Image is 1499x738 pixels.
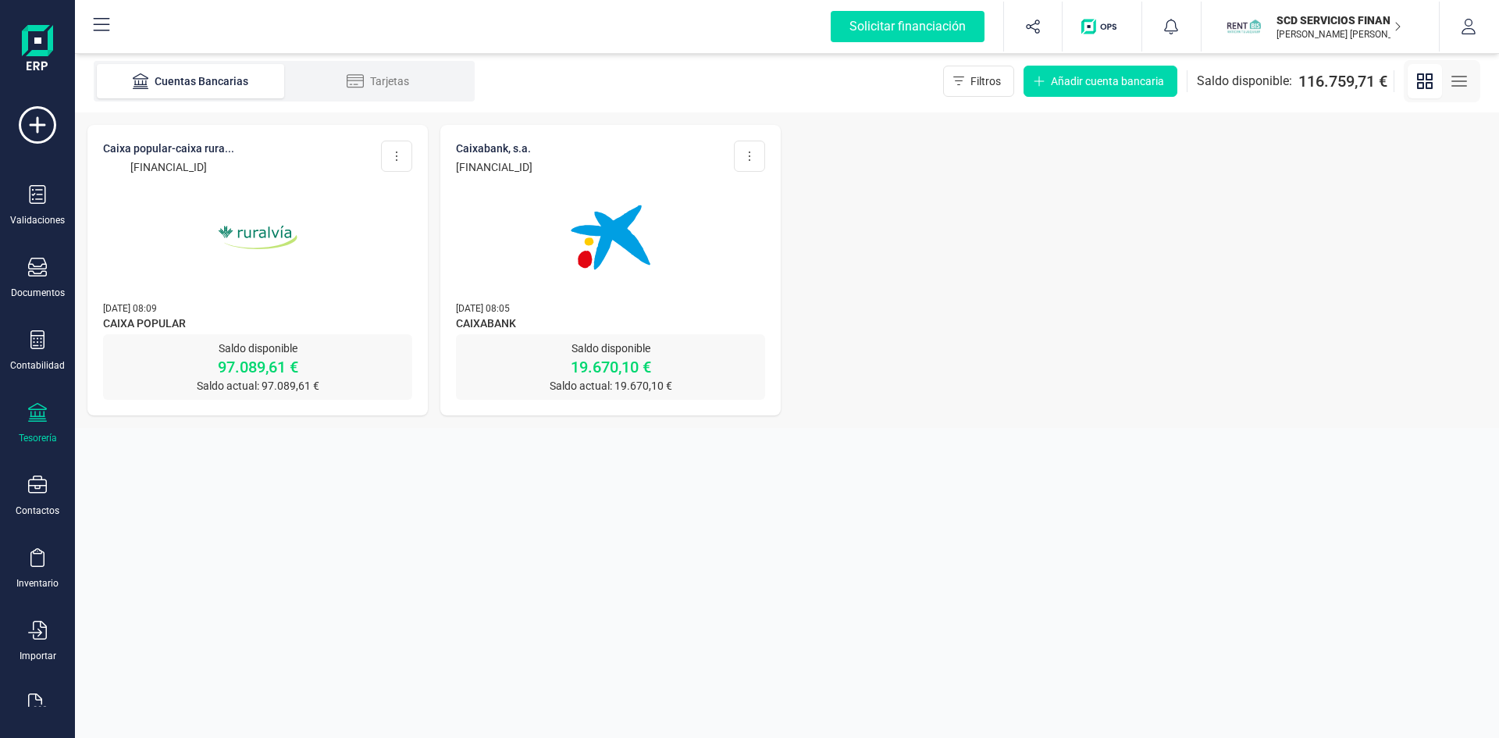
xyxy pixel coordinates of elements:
[812,2,1003,52] button: Solicitar financiación
[1081,19,1123,34] img: Logo de OPS
[103,316,412,334] span: CAIXA POPULAR
[456,159,532,175] p: [FINANCIAL_ID]
[1024,66,1177,97] button: Añadir cuenta bancaria
[103,141,234,156] p: CAIXA POPULAR-CAIXA RURA...
[103,303,157,314] span: [DATE] 08:09
[1072,2,1132,52] button: Logo de OPS
[315,73,440,89] div: Tarjetas
[103,378,412,394] p: Saldo actual: 97.089,61 €
[1197,72,1292,91] span: Saldo disponible:
[1276,28,1401,41] p: [PERSON_NAME] [PERSON_NAME] VOZMEDIANO [PERSON_NAME]
[970,73,1001,89] span: Filtros
[128,73,253,89] div: Cuentas Bancarias
[831,11,984,42] div: Solicitar financiación
[103,340,412,356] p: Saldo disponible
[456,303,510,314] span: [DATE] 08:05
[456,340,765,356] p: Saldo disponible
[16,577,59,590] div: Inventario
[1051,73,1164,89] span: Añadir cuenta bancaria
[1227,9,1261,44] img: SC
[1276,12,1401,28] p: SCD SERVICIOS FINANCIEROS SL
[456,316,765,334] span: CAIXABANK
[22,25,53,75] img: Logo Finanedi
[19,432,57,444] div: Tesorería
[20,650,56,662] div: Importar
[10,214,65,226] div: Validaciones
[456,356,765,378] p: 19.670,10 €
[456,378,765,394] p: Saldo actual: 19.670,10 €
[16,504,59,517] div: Contactos
[456,141,532,156] p: CAIXABANK, S.A.
[11,287,65,299] div: Documentos
[943,66,1014,97] button: Filtros
[10,359,65,372] div: Contabilidad
[103,159,234,175] p: [FINANCIAL_ID]
[1298,70,1387,92] span: 116.759,71 €
[103,356,412,378] p: 97.089,61 €
[1220,2,1420,52] button: SCSCD SERVICIOS FINANCIEROS SL[PERSON_NAME] [PERSON_NAME] VOZMEDIANO [PERSON_NAME]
